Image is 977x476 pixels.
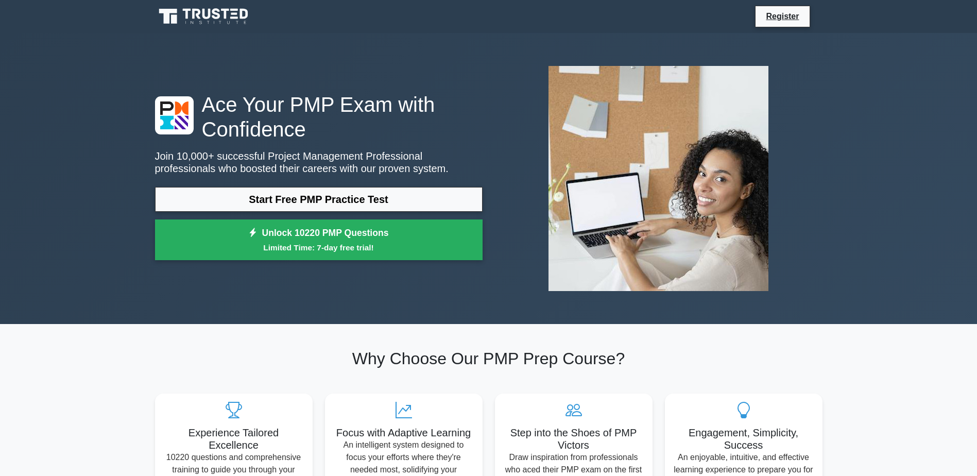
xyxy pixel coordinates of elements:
[760,10,805,23] a: Register
[168,242,470,253] small: Limited Time: 7-day free trial!
[673,427,814,451] h5: Engagement, Simplicity, Success
[155,150,483,175] p: Join 10,000+ successful Project Management Professional professionals who boosted their careers w...
[155,349,822,368] h2: Why Choose Our PMP Prep Course?
[163,427,304,451] h5: Experience Tailored Excellence
[155,219,483,261] a: Unlock 10220 PMP QuestionsLimited Time: 7-day free trial!
[503,427,644,451] h5: Step into the Shoes of PMP Victors
[333,427,474,439] h5: Focus with Adaptive Learning
[155,92,483,142] h1: Ace Your PMP Exam with Confidence
[155,187,483,212] a: Start Free PMP Practice Test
